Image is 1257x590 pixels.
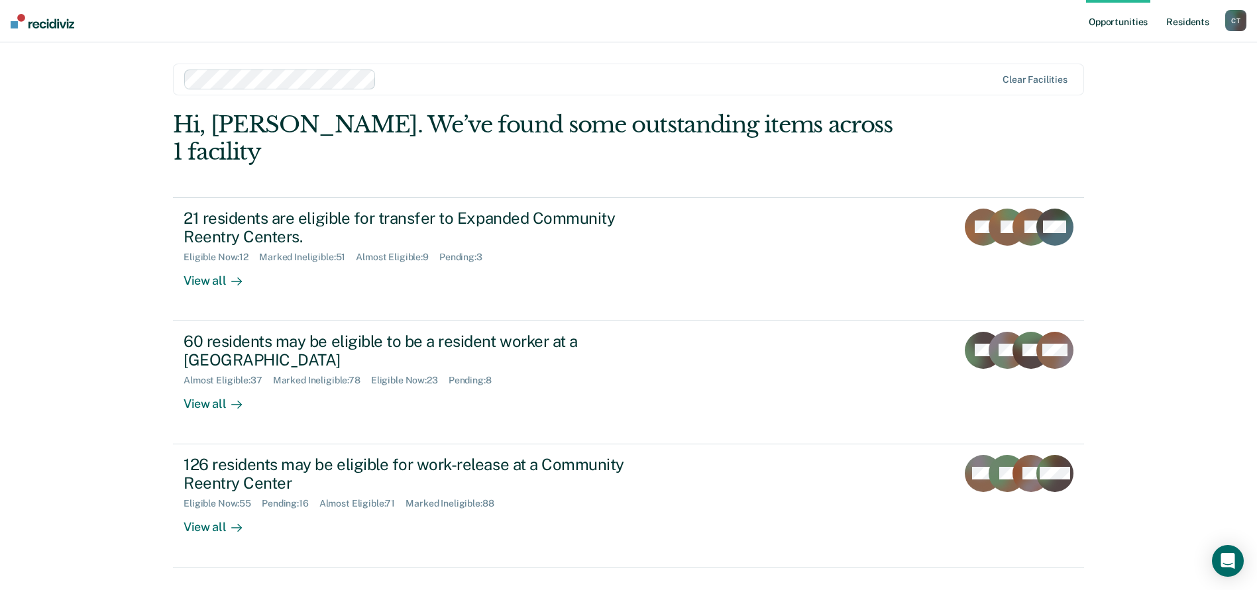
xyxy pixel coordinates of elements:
a: 60 residents may be eligible to be a resident worker at a [GEOGRAPHIC_DATA]Almost Eligible:37Mark... [173,321,1084,444]
div: Marked Ineligible : 88 [406,498,504,509]
div: View all [184,263,258,289]
div: Hi, [PERSON_NAME]. We’ve found some outstanding items across 1 facility [173,111,902,166]
div: View all [184,386,258,412]
div: Open Intercom Messenger [1212,545,1244,577]
div: Almost Eligible : 9 [356,252,439,263]
button: CT [1225,10,1246,31]
a: 21 residents are eligible for transfer to Expanded Community Reentry Centers.Eligible Now:12Marke... [173,197,1084,321]
div: Pending : 16 [262,498,319,509]
div: Eligible Now : 55 [184,498,262,509]
div: Clear facilities [1003,74,1067,85]
div: Eligible Now : 23 [371,375,449,386]
div: Marked Ineligible : 78 [273,375,371,386]
div: 21 residents are eligible for transfer to Expanded Community Reentry Centers. [184,209,649,247]
div: Almost Eligible : 71 [319,498,406,509]
div: Almost Eligible : 37 [184,375,273,386]
div: 126 residents may be eligible for work-release at a Community Reentry Center [184,455,649,493]
div: Marked Ineligible : 51 [259,252,356,263]
div: 60 residents may be eligible to be a resident worker at a [GEOGRAPHIC_DATA] [184,332,649,370]
img: Recidiviz [11,14,74,28]
a: 126 residents may be eligible for work-release at a Community Reentry CenterEligible Now:55Pendin... [173,444,1084,567]
div: C T [1225,10,1246,31]
div: View all [184,509,258,535]
div: Pending : 3 [439,252,493,263]
div: Eligible Now : 12 [184,252,259,263]
div: Pending : 8 [449,375,502,386]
